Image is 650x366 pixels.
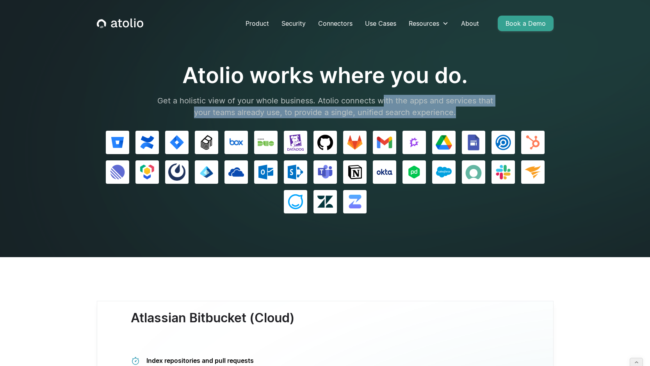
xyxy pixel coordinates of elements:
p: Get a holistic view of your whole business. Atolio connects with the apps and services that your ... [150,95,501,118]
a: Use Cases [359,16,402,31]
a: About [455,16,485,31]
div: Resources [409,19,439,28]
h3: Atlassian Bitbucket (Cloud) [131,311,295,341]
a: home [97,18,143,28]
a: Product [239,16,275,31]
iframe: Chat Widget [611,329,650,366]
div: Resources [402,16,455,31]
a: Book a Demo [498,16,554,31]
a: Connectors [312,16,359,31]
h1: Atolio works where you do. [150,62,501,89]
a: Security [275,16,312,31]
div: Index repositories and pull requests [146,356,340,365]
